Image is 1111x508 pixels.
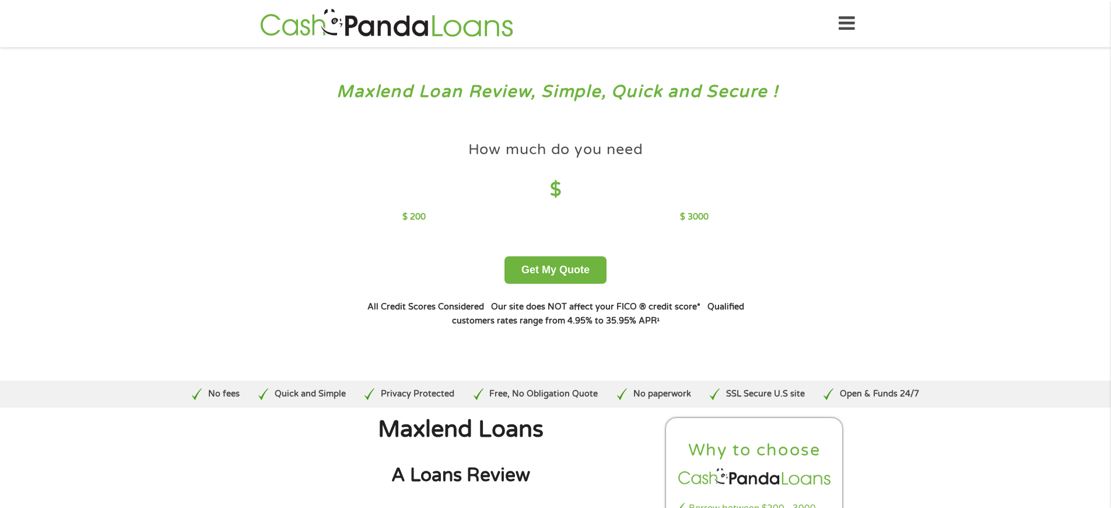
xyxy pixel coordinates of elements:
[34,81,1078,103] h3: Maxlend Loan Review, Simple, Quick and Secure !
[680,211,709,224] p: $ 3000
[489,388,598,401] p: Free, No Obligation Quote
[378,416,544,443] span: Maxlend Loans
[367,302,484,312] strong: All Credit Scores Considered
[402,178,709,202] h4: $
[267,464,654,488] h2: A Loans Review
[381,388,454,401] p: Privacy Protected
[504,256,607,284] button: Get My Quote
[840,388,919,401] p: Open & Funds 24/7
[726,388,805,401] p: SSL Secure U.S site
[208,388,240,401] p: No fees
[402,211,426,224] p: $ 200
[257,7,517,40] img: GetLoanNow Logo
[491,302,700,312] strong: Our site does NOT affect your FICO ® credit score*
[275,388,346,401] p: Quick and Simple
[676,440,833,461] h2: Why to choose
[468,140,643,159] h4: How much do you need
[633,388,691,401] p: No paperwork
